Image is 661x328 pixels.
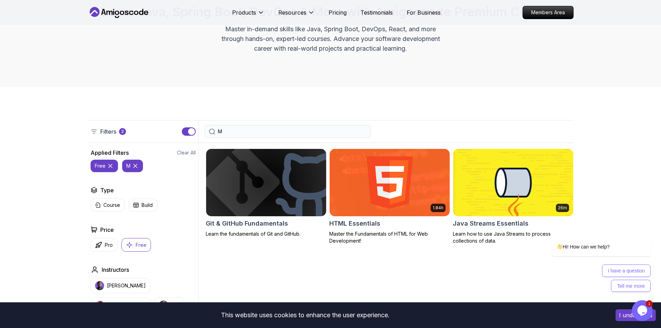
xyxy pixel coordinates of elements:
[95,301,104,310] img: instructor img
[206,149,327,237] a: Git & GitHub Fundamentals cardGit & GitHub FundamentalsLearn the fundamentals of Git and GitHub.
[232,8,256,17] p: Products
[206,219,288,228] h2: Git & GitHub Fundamentals
[278,8,306,17] p: Resources
[159,301,168,310] img: instructor img
[95,162,105,169] p: free
[206,230,327,237] p: Learn the fundamentals of Git and GitHub.
[105,242,113,249] p: Pro
[5,308,605,323] div: This website uses cookies to enhance the user experience.
[329,219,380,228] h2: HTML Essentials
[632,300,654,321] iframe: chat widget
[91,278,150,293] button: instructor img[PERSON_NAME]
[453,230,574,244] p: Learn how to use Java Streams to process collections of data.
[453,219,528,228] h2: Java Streams Essentials
[100,127,116,136] p: Filters
[433,205,443,211] p: 1.84h
[126,162,130,169] p: M
[407,8,441,17] a: For Business
[129,199,157,212] button: Build
[329,230,450,244] p: Master the Fundamentals of HTML for Web Development!
[232,8,264,22] button: Products
[91,149,129,157] h2: Applied Filters
[206,149,326,216] img: Git & GitHub Fundamentals card
[453,149,573,216] img: Java Streams Essentials card
[218,128,366,135] input: Search Java, React, Spring boot ...
[91,199,125,212] button: Course
[330,149,450,216] img: HTML Essentials card
[523,6,574,19] a: Members Area
[122,160,143,172] button: M
[171,302,180,309] p: Abz
[121,129,124,134] p: 2
[154,297,184,313] button: instructor imgAbz
[91,297,150,313] button: instructor img[PERSON_NAME]
[100,226,114,234] h2: Price
[529,183,654,297] iframe: chat widget
[136,242,146,249] p: Free
[177,149,196,156] button: Clear All
[142,202,153,209] p: Build
[329,8,347,17] a: Pricing
[100,186,114,194] h2: Type
[278,8,315,22] button: Resources
[107,302,146,309] p: [PERSON_NAME]
[91,238,117,252] button: Pro
[121,238,151,252] button: Free
[214,24,447,53] p: Master in-demand skills like Java, Spring Boot, DevOps, React, and more through hands-on, expert-...
[107,282,146,289] p: [PERSON_NAME]
[453,149,574,244] a: Java Streams Essentials card26mJava Streams EssentialsLearn how to use Java Streams to process co...
[103,202,120,209] p: Course
[91,160,118,172] button: free
[102,266,129,274] h2: Instructors
[616,309,656,321] button: Accept cookies
[361,8,393,17] a: Testimonials
[95,281,104,290] img: instructor img
[329,149,450,244] a: HTML Essentials card1.84hHTML EssentialsMaster the Fundamentals of HTML for Web Development!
